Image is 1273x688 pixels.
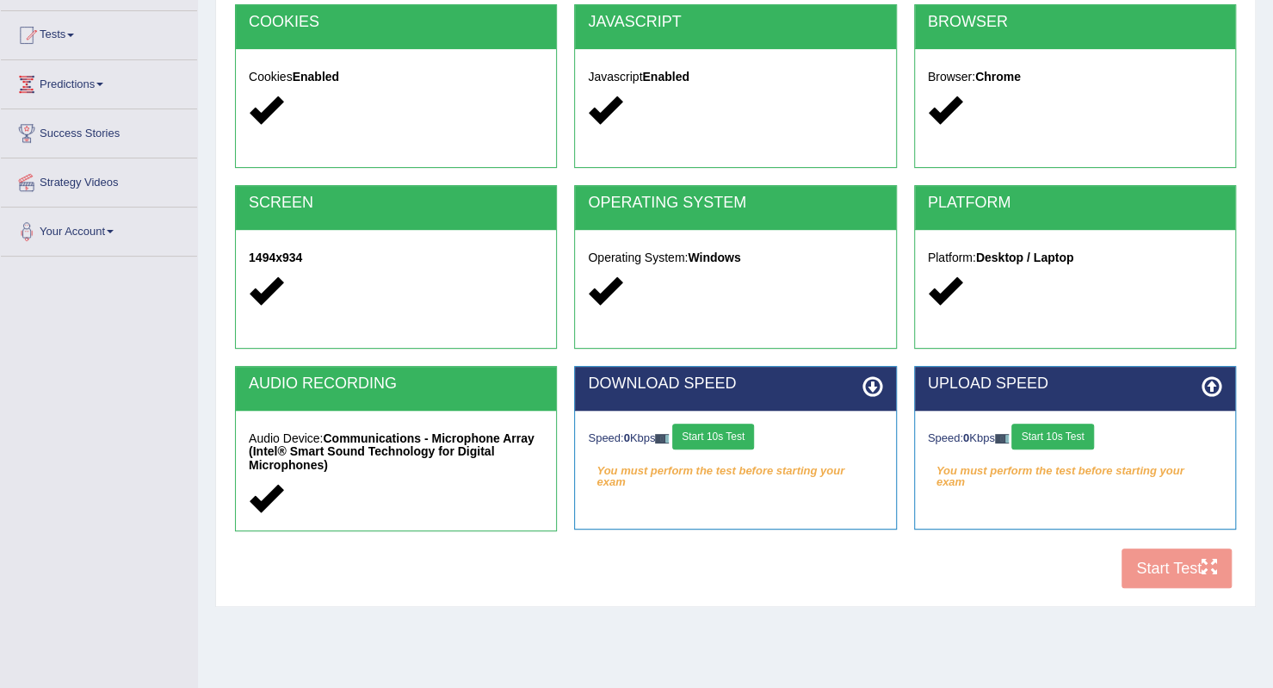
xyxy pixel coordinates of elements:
[688,251,740,264] strong: Windows
[588,424,882,454] div: Speed: Kbps
[928,195,1222,212] h2: PLATFORM
[588,195,882,212] h2: OPERATING SYSTEM
[928,71,1222,84] h5: Browser:
[928,424,1222,454] div: Speed: Kbps
[249,14,543,31] h2: COOKIES
[249,71,543,84] h5: Cookies
[1,60,197,103] a: Predictions
[975,70,1021,84] strong: Chrome
[1,208,197,251] a: Your Account
[249,432,543,472] h5: Audio Device:
[1,11,197,54] a: Tests
[624,431,630,444] strong: 0
[928,375,1222,393] h2: UPLOAD SPEED
[1011,424,1093,449] button: Start 10s Test
[642,70,689,84] strong: Enabled
[1,109,197,152] a: Success Stories
[976,251,1074,264] strong: Desktop / Laptop
[249,251,302,264] strong: 1494x934
[588,14,882,31] h2: JAVASCRIPT
[655,434,669,443] img: ajax-loader-fb-connection.gif
[672,424,754,449] button: Start 10s Test
[293,70,339,84] strong: Enabled
[588,458,882,484] em: You must perform the test before starting your exam
[1,158,197,201] a: Strategy Videos
[588,251,882,264] h5: Operating System:
[249,375,543,393] h2: AUDIO RECORDING
[995,434,1009,443] img: ajax-loader-fb-connection.gif
[588,71,882,84] h5: Javascript
[588,375,882,393] h2: DOWNLOAD SPEED
[249,195,543,212] h2: SCREEN
[963,431,969,444] strong: 0
[928,458,1222,484] em: You must perform the test before starting your exam
[249,431,535,472] strong: Communications - Microphone Array (Intel® Smart Sound Technology for Digital Microphones)
[928,14,1222,31] h2: BROWSER
[928,251,1222,264] h5: Platform:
